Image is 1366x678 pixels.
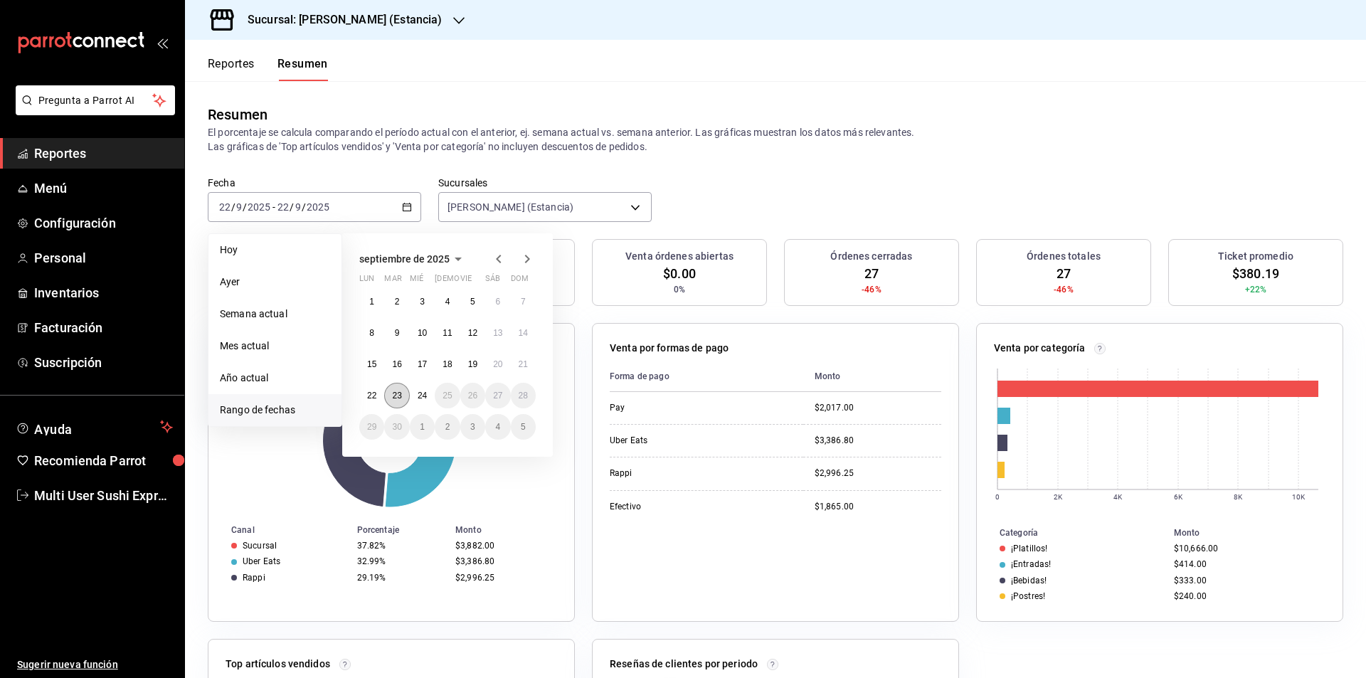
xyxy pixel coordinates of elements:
button: 4 de septiembre de 2025 [435,289,460,314]
button: 29 de septiembre de 2025 [359,414,384,440]
div: Rappi [610,467,752,480]
span: -46% [1054,283,1074,296]
abbr: 24 de septiembre de 2025 [418,391,427,401]
span: septiembre de 2025 [359,253,450,265]
div: Efectivo [610,501,752,513]
p: Venta por formas de pago [610,341,729,356]
abbr: 11 de septiembre de 2025 [443,328,452,338]
button: 24 de septiembre de 2025 [410,383,435,408]
button: Resumen [277,57,328,81]
div: $2,996.25 [455,573,551,583]
span: Inventarios [34,283,173,302]
text: 0 [995,493,1000,501]
input: ---- [247,201,271,213]
button: 1 de septiembre de 2025 [359,289,384,314]
div: $3,386.80 [815,435,941,447]
abbr: 29 de septiembre de 2025 [367,422,376,432]
div: $2,017.00 [815,402,941,414]
abbr: 2 de octubre de 2025 [445,422,450,432]
div: $3,882.00 [455,541,551,551]
abbr: 1 de octubre de 2025 [420,422,425,432]
button: 22 de septiembre de 2025 [359,383,384,408]
button: 5 de octubre de 2025 [511,414,536,440]
div: Rappi [243,573,265,583]
abbr: 4 de octubre de 2025 [495,422,500,432]
abbr: 14 de septiembre de 2025 [519,328,528,338]
button: 15 de septiembre de 2025 [359,351,384,377]
button: 2 de octubre de 2025 [435,414,460,440]
text: 8K [1234,493,1243,501]
button: 7 de septiembre de 2025 [511,289,536,314]
abbr: 18 de septiembre de 2025 [443,359,452,369]
span: / [302,201,306,213]
input: -- [218,201,231,213]
span: Ayuda [34,418,154,435]
button: 30 de septiembre de 2025 [384,414,409,440]
span: [PERSON_NAME] (Estancia) [448,200,573,214]
h3: Órdenes cerradas [830,249,912,264]
abbr: 8 de septiembre de 2025 [369,328,374,338]
div: $240.00 [1174,591,1320,601]
h3: Órdenes totales [1027,249,1101,264]
button: Pregunta a Parrot AI [16,85,175,115]
span: 27 [864,264,879,283]
abbr: 10 de septiembre de 2025 [418,328,427,338]
span: -46% [862,283,881,296]
abbr: miércoles [410,274,423,289]
button: 19 de septiembre de 2025 [460,351,485,377]
span: Multi User Sushi Express [34,486,173,505]
span: Hoy [220,243,330,258]
abbr: 26 de septiembre de 2025 [468,391,477,401]
div: $10,666.00 [1174,544,1320,553]
button: 9 de septiembre de 2025 [384,320,409,346]
span: / [243,201,247,213]
abbr: 19 de septiembre de 2025 [468,359,477,369]
th: Monto [1168,525,1343,541]
th: Forma de pago [610,361,803,392]
button: 23 de septiembre de 2025 [384,383,409,408]
abbr: 22 de septiembre de 2025 [367,391,376,401]
span: Facturación [34,318,173,337]
button: 1 de octubre de 2025 [410,414,435,440]
abbr: 25 de septiembre de 2025 [443,391,452,401]
span: Mes actual [220,339,330,354]
abbr: 4 de septiembre de 2025 [445,297,450,307]
div: 37.82% [357,541,444,551]
abbr: 2 de septiembre de 2025 [395,297,400,307]
text: 10K [1292,493,1306,501]
div: ¡Postres! [1011,591,1045,601]
button: 16 de septiembre de 2025 [384,351,409,377]
button: septiembre de 2025 [359,250,467,268]
div: Sucursal [243,541,277,551]
button: 6 de septiembre de 2025 [485,289,510,314]
button: 2 de septiembre de 2025 [384,289,409,314]
button: 14 de septiembre de 2025 [511,320,536,346]
abbr: viernes [460,274,472,289]
div: ¡Platillos! [1011,544,1047,553]
button: 11 de septiembre de 2025 [435,320,460,346]
abbr: 12 de septiembre de 2025 [468,328,477,338]
abbr: lunes [359,274,374,289]
span: Menú [34,179,173,198]
h3: Ticket promedio [1218,249,1293,264]
button: 20 de septiembre de 2025 [485,351,510,377]
abbr: 20 de septiembre de 2025 [493,359,502,369]
th: Porcentaje [351,522,450,538]
button: 3 de octubre de 2025 [460,414,485,440]
span: - [272,201,275,213]
div: Uber Eats [243,556,280,566]
input: -- [277,201,290,213]
abbr: 23 de septiembre de 2025 [392,391,401,401]
span: Recomienda Parrot [34,451,173,470]
button: 26 de septiembre de 2025 [460,383,485,408]
abbr: jueves [435,274,519,289]
th: Categoría [977,525,1168,541]
div: Uber Eats [610,435,752,447]
abbr: 3 de septiembre de 2025 [420,297,425,307]
abbr: 13 de septiembre de 2025 [493,328,502,338]
abbr: sábado [485,274,500,289]
p: Top artículos vendidos [226,657,330,672]
abbr: 3 de octubre de 2025 [470,422,475,432]
button: 13 de septiembre de 2025 [485,320,510,346]
abbr: 6 de septiembre de 2025 [495,297,500,307]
